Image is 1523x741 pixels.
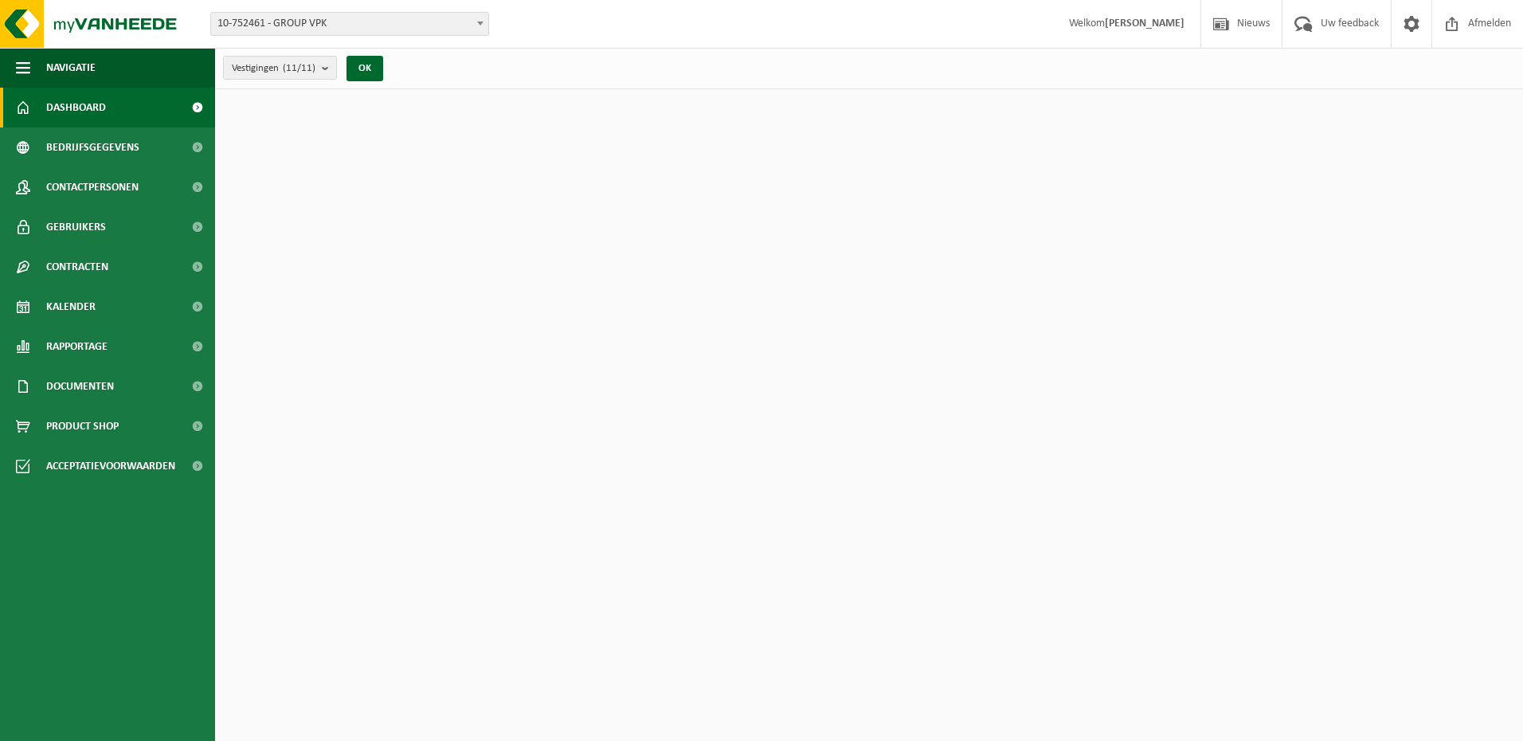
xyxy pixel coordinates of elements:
[210,12,489,36] span: 10-752461 - GROUP VPK
[46,167,139,207] span: Contactpersonen
[1105,18,1184,29] strong: [PERSON_NAME]
[46,446,175,486] span: Acceptatievoorwaarden
[46,207,106,247] span: Gebruikers
[46,327,108,367] span: Rapportage
[46,367,114,406] span: Documenten
[46,406,119,446] span: Product Shop
[211,13,488,35] span: 10-752461 - GROUP VPK
[283,63,315,73] count: (11/11)
[46,247,108,287] span: Contracten
[46,127,139,167] span: Bedrijfsgegevens
[46,48,96,88] span: Navigatie
[232,57,315,80] span: Vestigingen
[346,56,383,81] button: OK
[46,88,106,127] span: Dashboard
[223,56,337,80] button: Vestigingen(11/11)
[46,287,96,327] span: Kalender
